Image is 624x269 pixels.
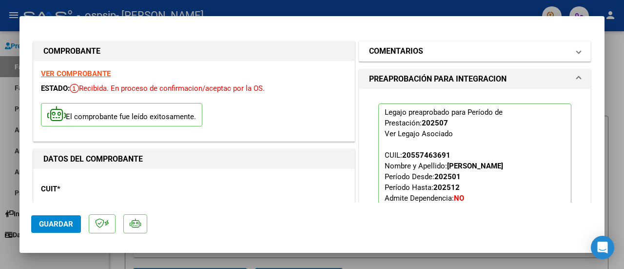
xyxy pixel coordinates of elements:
[454,194,464,203] strong: NO
[447,162,503,170] strong: [PERSON_NAME]
[369,45,423,57] h1: COMENTARIOS
[369,73,507,85] h1: PREAPROBACIÓN PARA INTEGRACION
[385,151,562,224] span: CUIL: Nombre y Apellido: Período Desde: Período Hasta: Admite Dependencia:
[422,119,448,127] strong: 202507
[591,236,614,259] div: Open Intercom Messenger
[41,84,70,93] span: ESTADO:
[434,172,461,181] strong: 202501
[402,150,450,161] div: 20557463691
[31,215,81,233] button: Guardar
[359,41,590,61] mat-expansion-panel-header: COMENTARIOS
[359,69,590,89] mat-expansion-panel-header: PREAPROBACIÓN PARA INTEGRACION
[385,128,453,139] div: Ver Legajo Asociado
[41,184,133,195] p: CUIT
[70,84,265,93] span: Recibida. En proceso de confirmacion/aceptac por la OS.
[39,220,73,228] span: Guardar
[378,103,571,255] p: Legajo preaprobado para Período de Prestación:
[43,154,143,164] strong: DATOS DEL COMPROBANTE
[43,46,100,56] strong: COMPROBANTE
[41,69,111,78] a: VER COMPROBANTE
[433,183,460,192] strong: 202512
[41,103,202,127] p: El comprobante fue leído exitosamente.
